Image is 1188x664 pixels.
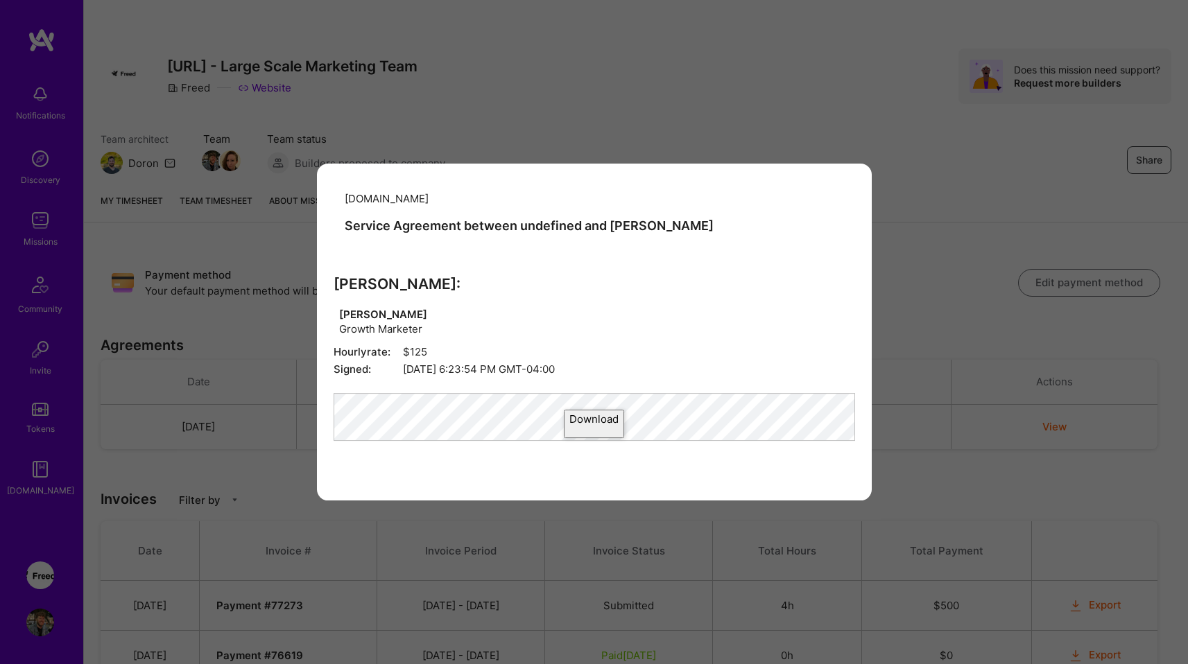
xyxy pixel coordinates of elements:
span: Growth Marketer [339,322,427,336]
div: modal [317,164,872,500]
i: icon Close [848,183,856,191]
img: tab_keywords_by_traffic_grey.svg [140,80,151,91]
div: v 4.0.25 [39,22,68,33]
span: [DATE] 6:23:54 PM GMT-04:00 [334,362,855,376]
div: Keywords by Traffic [155,82,229,91]
span: [DOMAIN_NAME] [345,192,429,205]
span: Signed: [334,362,403,376]
div: Domain: [DOMAIN_NAME] [36,36,153,47]
img: website_grey.svg [22,36,33,47]
h3: Service Agreement between undefined and [PERSON_NAME] [345,218,714,234]
button: Download [564,410,624,438]
img: logo_orange.svg [22,22,33,33]
span: [PERSON_NAME] [339,307,427,322]
span: Hourly rate: [334,344,403,359]
h3: [PERSON_NAME]: [334,275,855,292]
span: $125 [334,344,855,359]
div: Domain Overview [55,82,124,91]
img: tab_domain_overview_orange.svg [40,80,51,91]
